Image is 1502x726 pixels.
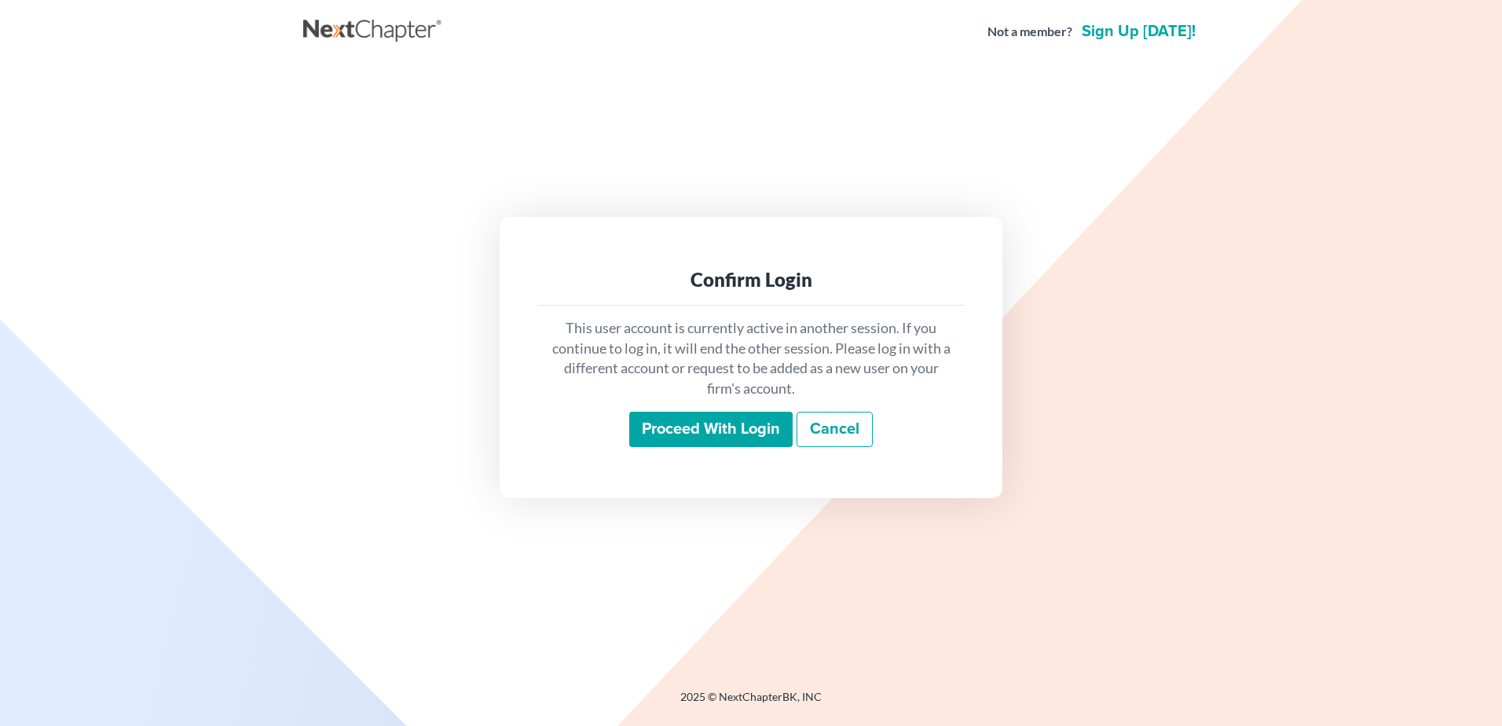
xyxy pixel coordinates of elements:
[797,412,873,448] a: Cancel
[629,412,793,448] input: Proceed with login
[1079,24,1199,39] a: Sign up [DATE]!
[550,318,952,399] p: This user account is currently active in another session. If you continue to log in, it will end ...
[303,689,1199,717] div: 2025 © NextChapterBK, INC
[550,267,952,292] div: Confirm Login
[987,23,1072,41] strong: Not a member?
